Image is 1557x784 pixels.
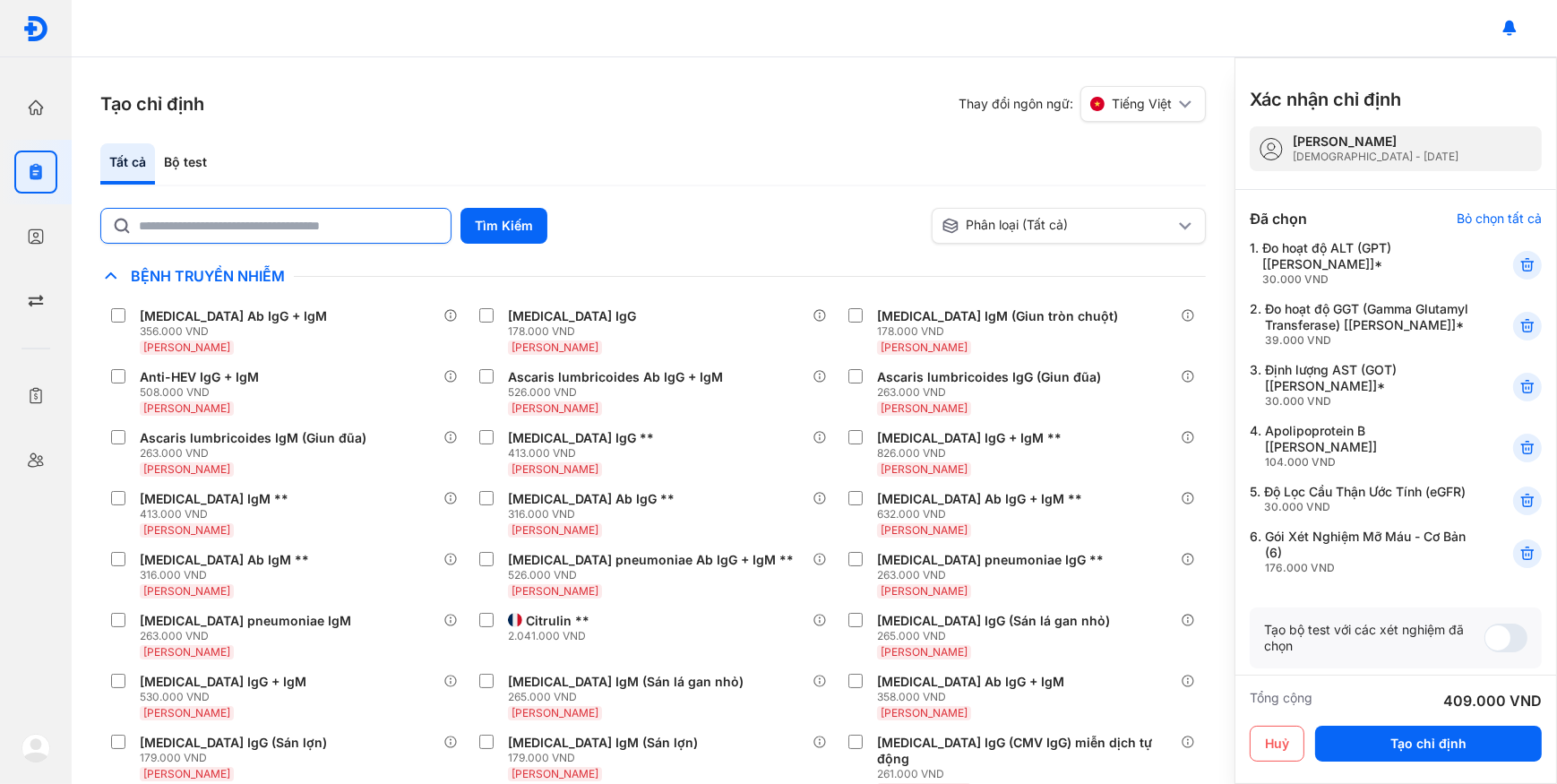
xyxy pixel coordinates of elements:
div: [MEDICAL_DATA] IgM ** [140,491,288,507]
div: 30.000 VND [1265,394,1469,409]
div: 30.000 VND [1262,272,1469,287]
span: [PERSON_NAME] [143,706,230,719]
div: Ascaris lumbricoides IgM (Giun đũa) [140,430,366,446]
div: 5. [1250,484,1469,514]
div: 176.000 VND [1265,561,1469,575]
span: [PERSON_NAME] [512,523,598,537]
span: [PERSON_NAME] [512,340,598,354]
div: [MEDICAL_DATA] IgG (Sán lợn) [140,735,327,751]
span: [PERSON_NAME] [881,462,968,476]
div: 413.000 VND [140,507,296,521]
div: Thay đổi ngôn ngữ: [959,86,1206,122]
button: Huỷ [1250,726,1304,762]
div: [MEDICAL_DATA] Ab IgM ** [140,552,309,568]
div: 2.041.000 VND [508,629,597,643]
div: [DEMOGRAPHIC_DATA] - [DATE] [1293,150,1458,164]
span: Bệnh Truyền Nhiễm [122,267,294,285]
div: 179.000 VND [508,751,705,765]
div: 356.000 VND [140,324,334,339]
div: 526.000 VND [508,385,730,400]
div: [MEDICAL_DATA] IgG + IgM [140,674,306,690]
div: Ascaris lumbricoides Ab IgG + IgM [508,369,723,385]
span: [PERSON_NAME] [881,401,968,415]
button: Tạo chỉ định [1315,726,1542,762]
div: Apolipoprotein B [[PERSON_NAME]] [1265,423,1469,470]
div: [PERSON_NAME] [1293,134,1458,150]
div: [MEDICAL_DATA] IgG [508,308,636,324]
span: [PERSON_NAME] [143,462,230,476]
div: 104.000 VND [1265,455,1469,470]
div: [MEDICAL_DATA] IgM (Giun tròn chuột) [877,308,1118,324]
button: Tìm Kiếm [460,208,547,244]
span: [PERSON_NAME] [512,401,598,415]
div: 1. [1250,240,1469,287]
span: [PERSON_NAME] [512,706,598,719]
span: Tiếng Việt [1112,96,1172,112]
div: Đo hoạt độ GGT (Gamma Glutamyl Transferase) [[PERSON_NAME]]* [1265,301,1469,348]
div: Đo hoạt độ ALT (GPT) [[PERSON_NAME]]* [1262,240,1469,287]
div: 179.000 VND [140,751,334,765]
div: 263.000 VND [140,629,358,643]
span: [PERSON_NAME] [881,584,968,598]
div: Tạo bộ test với các xét nghiệm đã chọn [1264,622,1484,654]
div: 632.000 VND [877,507,1089,521]
span: [PERSON_NAME] [881,523,968,537]
span: [PERSON_NAME] [143,523,230,537]
div: Phân loại (Tất cả) [942,217,1175,235]
div: 316.000 VND [140,568,316,582]
div: 316.000 VND [508,507,682,521]
div: Tổng cộng [1250,690,1312,711]
div: Gói Xét Nghiệm Mỡ Máu - Cơ Bản (6) [1265,529,1469,575]
div: 409.000 VND [1443,690,1542,711]
div: 508.000 VND [140,385,266,400]
div: [MEDICAL_DATA] IgG ** [508,430,654,446]
div: [MEDICAL_DATA] IgG + IgM ** [877,430,1062,446]
div: [MEDICAL_DATA] pneumoniae IgM [140,613,351,629]
div: Ascaris lumbricoides IgG (Giun đũa) [877,369,1101,385]
span: [PERSON_NAME] [512,584,598,598]
div: Đã chọn [1250,208,1307,229]
div: 4. [1250,423,1469,470]
div: 178.000 VND [508,324,643,339]
div: 263.000 VND [140,446,374,461]
span: [PERSON_NAME] [881,645,968,659]
div: 39.000 VND [1265,333,1469,348]
div: 178.000 VND [877,324,1125,339]
div: [MEDICAL_DATA] Ab IgG ** [508,491,675,507]
span: [PERSON_NAME] [512,462,598,476]
span: [PERSON_NAME] [143,767,230,780]
div: [MEDICAL_DATA] IgG (CMV IgG) miễn dịch tự động [877,735,1174,767]
div: 261.000 VND [877,767,1181,781]
div: 526.000 VND [508,568,801,582]
img: logo [22,15,49,42]
div: [MEDICAL_DATA] IgG (Sán lá gan nhỏ) [877,613,1110,629]
div: Bỏ chọn tất cả [1457,211,1542,227]
div: Bộ test [155,143,216,185]
div: 6. [1250,529,1469,575]
div: 263.000 VND [877,385,1108,400]
h3: Xác nhận chỉ định [1250,87,1401,112]
div: 413.000 VND [508,446,661,461]
div: Citrulin ** [526,613,589,629]
div: 263.000 VND [877,568,1111,582]
span: [PERSON_NAME] [143,645,230,659]
div: [MEDICAL_DATA] Ab IgG + IgM ** [877,491,1082,507]
span: [PERSON_NAME] [881,340,968,354]
div: 530.000 VND [140,690,314,704]
div: [MEDICAL_DATA] IgM (Sán lá gan nhỏ) [508,674,744,690]
div: 265.000 VND [877,629,1117,643]
div: 358.000 VND [877,690,1071,704]
div: Tất cả [100,143,155,185]
div: [MEDICAL_DATA] pneumoniae Ab IgG + IgM ** [508,552,794,568]
div: [MEDICAL_DATA] Ab IgG + IgM [877,674,1064,690]
div: 826.000 VND [877,446,1069,461]
span: [PERSON_NAME] [143,401,230,415]
div: 3. [1250,362,1469,409]
div: 265.000 VND [508,690,751,704]
div: [MEDICAL_DATA] Ab IgG + IgM [140,308,327,324]
img: logo [22,734,50,762]
span: [PERSON_NAME] [143,584,230,598]
span: [PERSON_NAME] [512,767,598,780]
div: [MEDICAL_DATA] pneumoniae IgG ** [877,552,1104,568]
div: 2. [1250,301,1469,348]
